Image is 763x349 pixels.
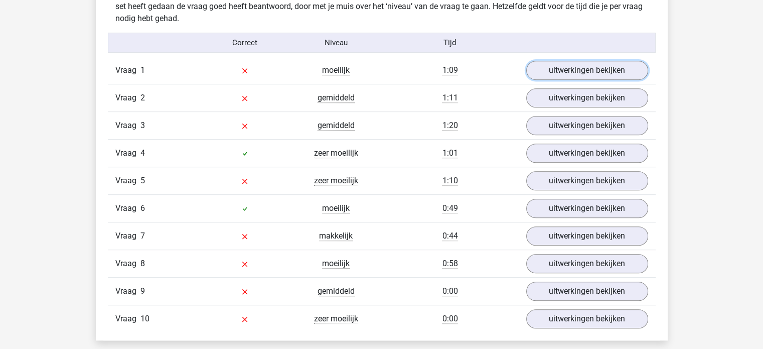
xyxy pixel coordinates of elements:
span: 0:44 [442,231,458,241]
span: 7 [140,231,145,241]
span: 1:01 [442,148,458,158]
a: uitwerkingen bekijken [526,282,648,301]
span: zeer moeilijk [314,148,358,158]
span: gemiddeld [318,93,355,103]
span: 8 [140,259,145,268]
a: uitwerkingen bekijken [526,171,648,190]
span: 1:10 [442,176,458,186]
a: uitwerkingen bekijken [526,254,648,273]
span: 0:49 [442,203,458,213]
a: uitwerkingen bekijken [526,199,648,218]
span: 0:00 [442,286,458,296]
span: Vraag [115,147,140,159]
span: Vraag [115,120,140,132]
span: Vraag [115,230,140,242]
span: moeilijk [322,259,350,269]
span: moeilijk [322,203,350,213]
span: 0:58 [442,259,458,269]
span: makkelijk [319,231,353,241]
a: uitwerkingen bekijken [526,309,648,328]
span: Vraag [115,285,140,297]
span: 3 [140,121,145,130]
span: gemiddeld [318,121,355,131]
a: uitwerkingen bekijken [526,226,648,246]
span: zeer moeilijk [314,314,358,324]
span: Vraag [115,64,140,76]
span: 10 [140,314,149,323]
a: uitwerkingen bekijken [526,88,648,107]
span: zeer moeilijk [314,176,358,186]
a: uitwerkingen bekijken [526,116,648,135]
span: 9 [140,286,145,296]
span: 6 [140,203,145,213]
span: 1 [140,65,145,75]
div: Niveau [290,37,382,49]
span: 5 [140,176,145,185]
div: Tijd [381,37,518,49]
span: Vraag [115,258,140,270]
span: Vraag [115,92,140,104]
span: Vraag [115,313,140,325]
span: 0:00 [442,314,458,324]
span: gemiddeld [318,286,355,296]
span: moeilijk [322,65,350,75]
span: Vraag [115,175,140,187]
span: 1:09 [442,65,458,75]
span: 1:11 [442,93,458,103]
a: uitwerkingen bekijken [526,144,648,163]
span: Vraag [115,202,140,214]
span: 4 [140,148,145,158]
div: Correct [199,37,290,49]
a: uitwerkingen bekijken [526,61,648,80]
span: 1:20 [442,121,458,131]
span: 2 [140,93,145,102]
